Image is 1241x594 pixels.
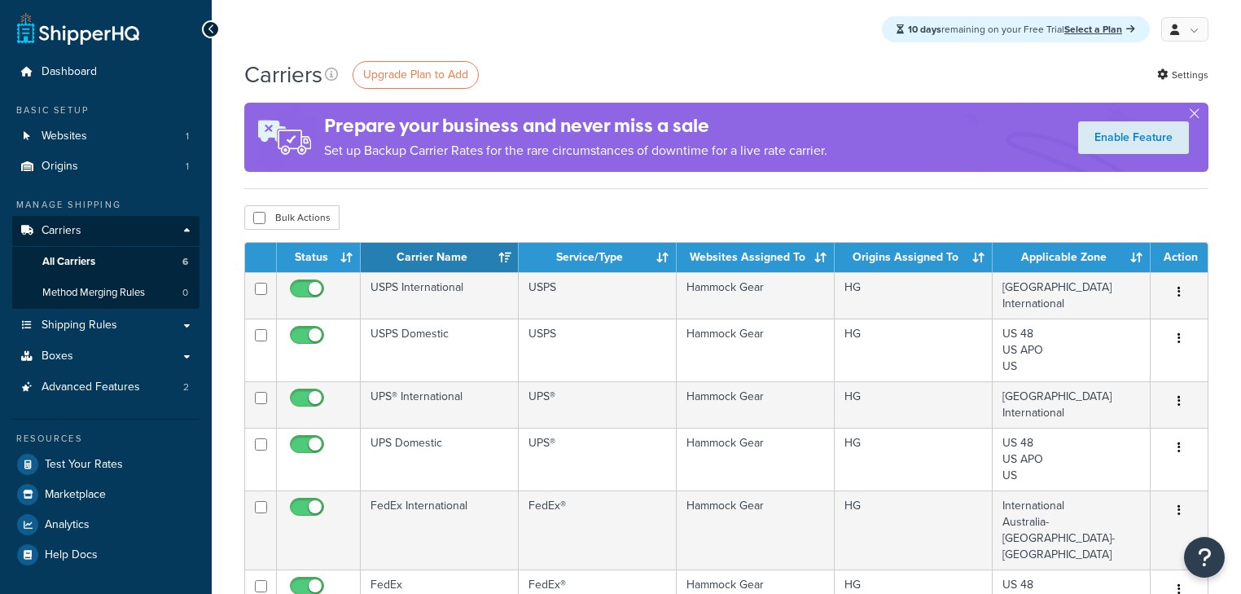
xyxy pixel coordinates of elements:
p: Set up Backup Carrier Rates for the rare circumstances of downtime for a live rate carrier. [324,139,827,162]
li: All Carriers [12,247,200,277]
td: USPS Domestic [361,319,519,381]
a: Settings [1157,64,1208,86]
a: ShipperHQ Home [17,12,139,45]
div: Resources [12,432,200,446]
td: FedEx® [519,491,677,570]
h1: Carriers [244,59,322,90]
span: Carriers [42,224,81,238]
td: USPS International [361,272,519,319]
td: USPS [519,319,677,381]
th: Carrier Name: activate to sort column ascending [361,243,519,272]
span: Help Docs [45,548,98,562]
th: Applicable Zone: activate to sort column ascending [993,243,1151,272]
td: UPS® [519,428,677,491]
span: Boxes [42,350,73,363]
a: Dashboard [12,57,200,87]
td: International Australia-[GEOGRAPHIC_DATA]-[GEOGRAPHIC_DATA] [993,491,1151,570]
td: HG [835,381,993,428]
td: US 48 US APO US [993,428,1151,491]
span: Shipping Rules [42,319,117,332]
li: Origins [12,152,200,182]
span: Dashboard [42,65,97,79]
span: All Carriers [42,255,95,269]
a: Advanced Features 2 [12,372,200,403]
a: Upgrade Plan to Add [353,61,479,89]
span: Origins [42,160,78,174]
a: Enable Feature [1078,121,1189,154]
td: Hammock Gear [677,272,835,319]
span: Method Merging Rules [42,286,145,300]
td: UPS® International [361,381,519,428]
th: Origins Assigned To: activate to sort column ascending [835,243,993,272]
span: 6 [182,255,188,269]
span: Marketplace [45,488,106,502]
span: Analytics [45,518,90,532]
td: HG [835,491,993,570]
span: 1 [186,160,189,174]
button: Open Resource Center [1184,537,1225,578]
span: Advanced Features [42,381,140,394]
td: UPS Domestic [361,428,519,491]
a: All Carriers 6 [12,247,200,277]
span: 2 [183,381,189,394]
a: Carriers [12,216,200,246]
td: HG [835,272,993,319]
td: [GEOGRAPHIC_DATA] International [993,272,1151,319]
span: Upgrade Plan to Add [363,66,468,83]
li: Carriers [12,216,200,309]
td: HG [835,428,993,491]
strong: 10 days [908,22,941,37]
div: remaining on your Free Trial [882,16,1150,42]
td: [GEOGRAPHIC_DATA] International [993,381,1151,428]
span: Test Your Rates [45,458,123,472]
th: Websites Assigned To: activate to sort column ascending [677,243,835,272]
td: Hammock Gear [677,428,835,491]
span: 1 [186,130,189,143]
a: Select a Plan [1064,22,1135,37]
button: Bulk Actions [244,205,340,230]
li: Websites [12,121,200,152]
div: Basic Setup [12,103,200,117]
td: Hammock Gear [677,381,835,428]
th: Action [1151,243,1208,272]
li: Advanced Features [12,372,200,403]
a: Help Docs [12,540,200,570]
a: Analytics [12,510,200,539]
span: 0 [182,286,188,300]
a: Boxes [12,341,200,372]
li: Method Merging Rules [12,278,200,308]
td: UPS® [519,381,677,428]
th: Service/Type: activate to sort column ascending [519,243,677,272]
a: Websites 1 [12,121,200,152]
span: Websites [42,130,87,143]
td: FedEx International [361,491,519,570]
a: Shipping Rules [12,310,200,341]
h4: Prepare your business and never miss a sale [324,112,827,139]
td: HG [835,319,993,381]
a: Method Merging Rules 0 [12,278,200,308]
div: Manage Shipping [12,198,200,212]
td: USPS [519,272,677,319]
th: Status: activate to sort column ascending [277,243,361,272]
td: US 48 US APO US [993,319,1151,381]
a: Marketplace [12,480,200,509]
td: Hammock Gear [677,319,835,381]
a: Origins 1 [12,152,200,182]
td: Hammock Gear [677,491,835,570]
a: Test Your Rates [12,450,200,479]
img: ad-rules-rateshop-fe6ec290ccb7230408bd80ed9643f0289d75e0ffd9eb532fc0e269fcd187b520.png [244,103,324,172]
